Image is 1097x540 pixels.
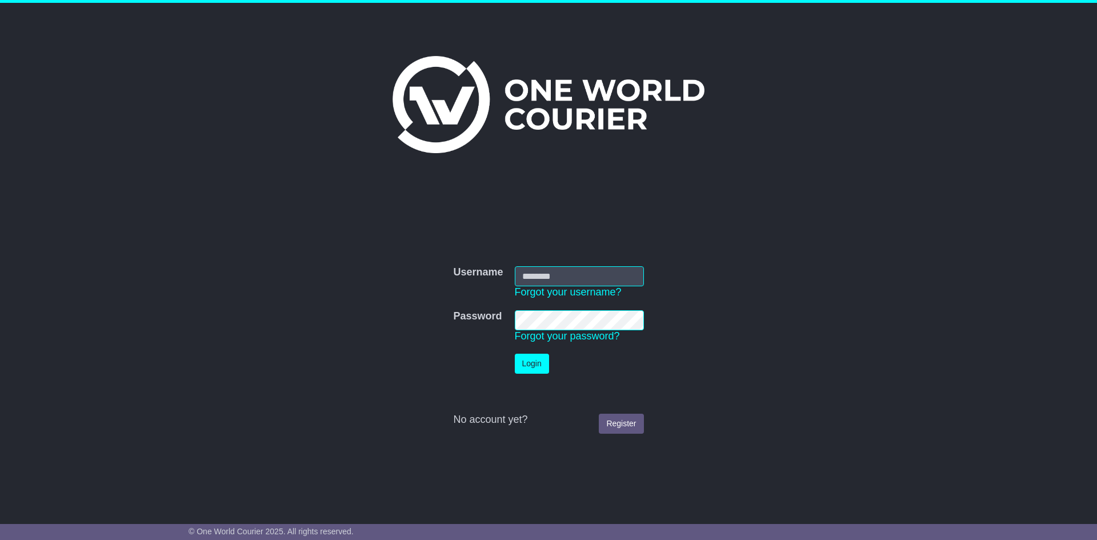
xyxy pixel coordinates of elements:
div: No account yet? [453,414,643,426]
button: Login [515,354,549,374]
img: One World [393,56,704,153]
a: Forgot your username? [515,286,622,298]
label: Password [453,310,502,323]
a: Forgot your password? [515,330,620,342]
span: © One World Courier 2025. All rights reserved. [189,527,354,536]
a: Register [599,414,643,434]
label: Username [453,266,503,279]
